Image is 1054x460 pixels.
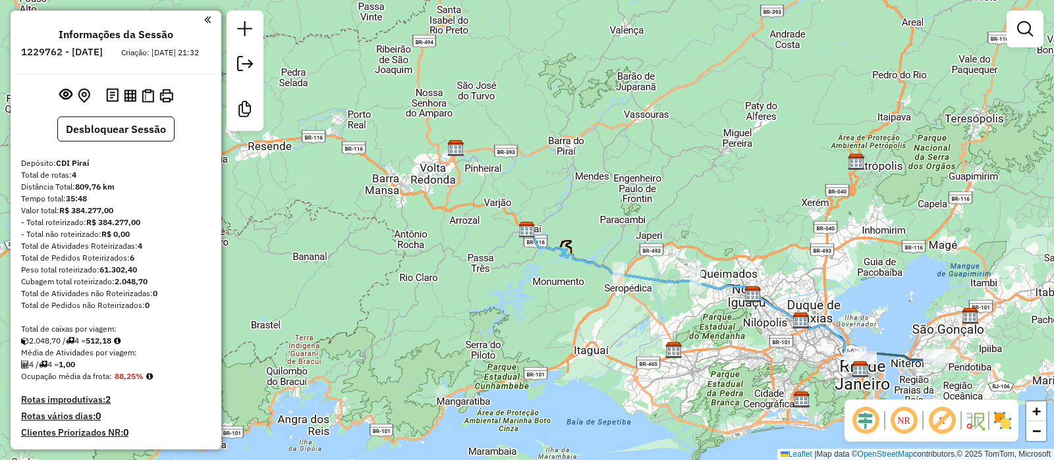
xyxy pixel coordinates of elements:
a: OpenStreetMap [858,449,914,459]
div: Total de Pedidos Roteirizados: [21,252,211,264]
img: CDD Pavuna [792,312,810,329]
strong: 2.048,70 [115,276,148,286]
div: - Total roteirizado: [21,217,211,228]
img: CDD Rio de Janeiro [665,342,682,359]
strong: R$ 384.277,00 [59,205,113,215]
div: Total de Atividades Roteirizadas: [21,240,211,252]
h6: 1229762 - [DATE] [21,46,103,58]
em: Média calculada utilizando a maior ocupação (%Peso ou %Cubagem) de cada rota da sessão. Rotas cro... [146,372,153,380]
div: Depósito: [21,157,211,169]
div: Média de Atividades por viagem: [21,347,211,359]
div: Valor total: [21,205,211,217]
span: Ocultar deslocamento [850,405,881,436]
span: | [814,449,816,459]
img: CDD Jacarepaguá [793,391,810,408]
i: Total de rotas [66,337,74,345]
strong: 4 [72,170,76,180]
button: Centralizar mapa no depósito ou ponto de apoio [75,86,93,106]
img: Exibir/Ocultar setores [992,410,1013,431]
strong: 35:48 [66,193,87,203]
a: Exportar sessão [232,51,258,80]
h4: Clientes Priorizados NR: [21,427,211,438]
strong: 0 [123,426,128,438]
div: 4 / 4 = [21,359,211,371]
div: Distância Total: [21,181,211,193]
a: Clique aqui para minimizar o painel [204,12,211,27]
strong: 0 [96,410,101,422]
img: CDD Nova Iguaçu [744,286,762,303]
strong: 88,25% [115,371,144,381]
span: Ocupação média da frota: [21,371,112,381]
strong: 4 [138,241,142,251]
div: - Total não roteirizado: [21,228,211,240]
strong: R$ 384.277,00 [86,217,140,227]
img: CDD São Cristovão [852,361,869,378]
i: Total de rotas [39,361,47,369]
strong: 0 [145,300,150,310]
h4: Rotas improdutivas: [21,394,211,405]
button: Visualizar relatório de Roteirização [121,86,139,104]
img: CDD Volta Redonda [447,140,464,157]
span: Ocultar NR [888,405,920,436]
a: Criar modelo [232,96,258,126]
img: CDD Niterói [962,307,979,324]
strong: 512,18 [86,336,111,345]
span: + [1032,403,1041,419]
div: Total de rotas: [21,169,211,181]
a: Leaflet [781,449,812,459]
h4: Informações da Sessão [59,28,173,41]
button: Desbloquear Sessão [57,116,175,141]
strong: CDI Piraí [56,158,89,168]
a: Zoom in [1026,401,1046,421]
strong: R$ 0,00 [101,229,130,239]
i: Cubagem total roteirizado [21,337,29,345]
div: Peso total roteirizado: [21,264,211,276]
strong: 1,00 [59,359,75,369]
div: Tempo total: [21,193,211,205]
i: Total de Atividades [21,361,29,369]
h4: Rotas vários dias: [21,411,211,422]
span: − [1032,422,1041,439]
strong: 0 [153,288,157,298]
button: Visualizar Romaneio [139,86,157,105]
div: 2.048,70 / 4 = [21,335,211,347]
div: Total de caixas por viagem: [21,323,211,335]
div: Cubagem total roteirizado: [21,276,211,288]
i: Meta Caixas/viagem: 473,00 Diferença: 39,17 [114,337,121,345]
div: Map data © contributors,© 2025 TomTom, Microsoft [777,449,1054,460]
span: Exibir rótulo [926,405,958,436]
a: Exibir filtros [1012,16,1038,42]
a: Nova sessão e pesquisa [232,16,258,45]
div: Total de Pedidos não Roteirizados: [21,299,211,311]
strong: 6 [130,253,134,263]
strong: 809,76 km [75,182,115,192]
img: CDD Petropolis [848,153,865,170]
button: Imprimir Rotas [157,86,176,105]
button: Logs desbloquear sessão [103,86,121,106]
div: Criação: [DATE] 21:32 [116,47,204,59]
a: Zoom out [1026,421,1046,441]
strong: 2 [105,394,111,405]
img: CDI Piraí [518,221,536,238]
img: Fluxo de ruas [964,410,985,431]
div: Total de Atividades não Roteirizadas: [21,288,211,299]
strong: 61.302,40 [99,265,137,274]
button: Exibir sessão original [57,85,75,106]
